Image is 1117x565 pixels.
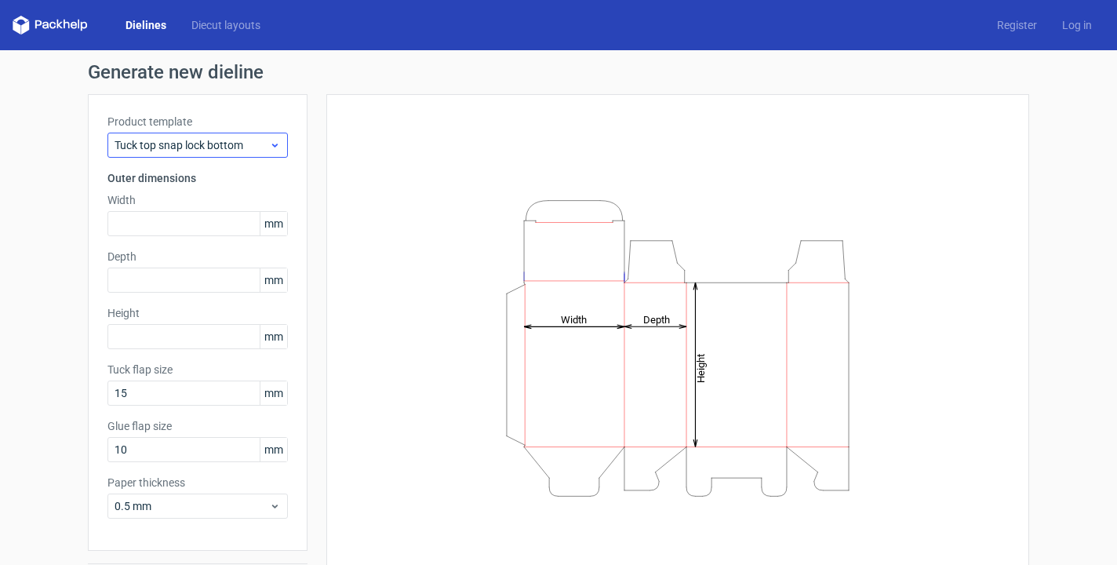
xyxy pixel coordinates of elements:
[113,17,179,33] a: Dielines
[260,212,287,235] span: mm
[107,170,288,186] h3: Outer dimensions
[107,418,288,434] label: Glue flap size
[115,137,269,153] span: Tuck top snap lock bottom
[115,498,269,514] span: 0.5 mm
[1050,17,1104,33] a: Log in
[643,313,670,325] tspan: Depth
[107,475,288,490] label: Paper thickness
[260,381,287,405] span: mm
[107,305,288,321] label: Height
[984,17,1050,33] a: Register
[260,325,287,348] span: mm
[107,114,288,129] label: Product template
[561,313,587,325] tspan: Width
[260,438,287,461] span: mm
[107,362,288,377] label: Tuck flap size
[107,192,288,208] label: Width
[107,249,288,264] label: Depth
[179,17,273,33] a: Diecut layouts
[695,353,707,382] tspan: Height
[260,268,287,292] span: mm
[88,63,1029,82] h1: Generate new dieline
